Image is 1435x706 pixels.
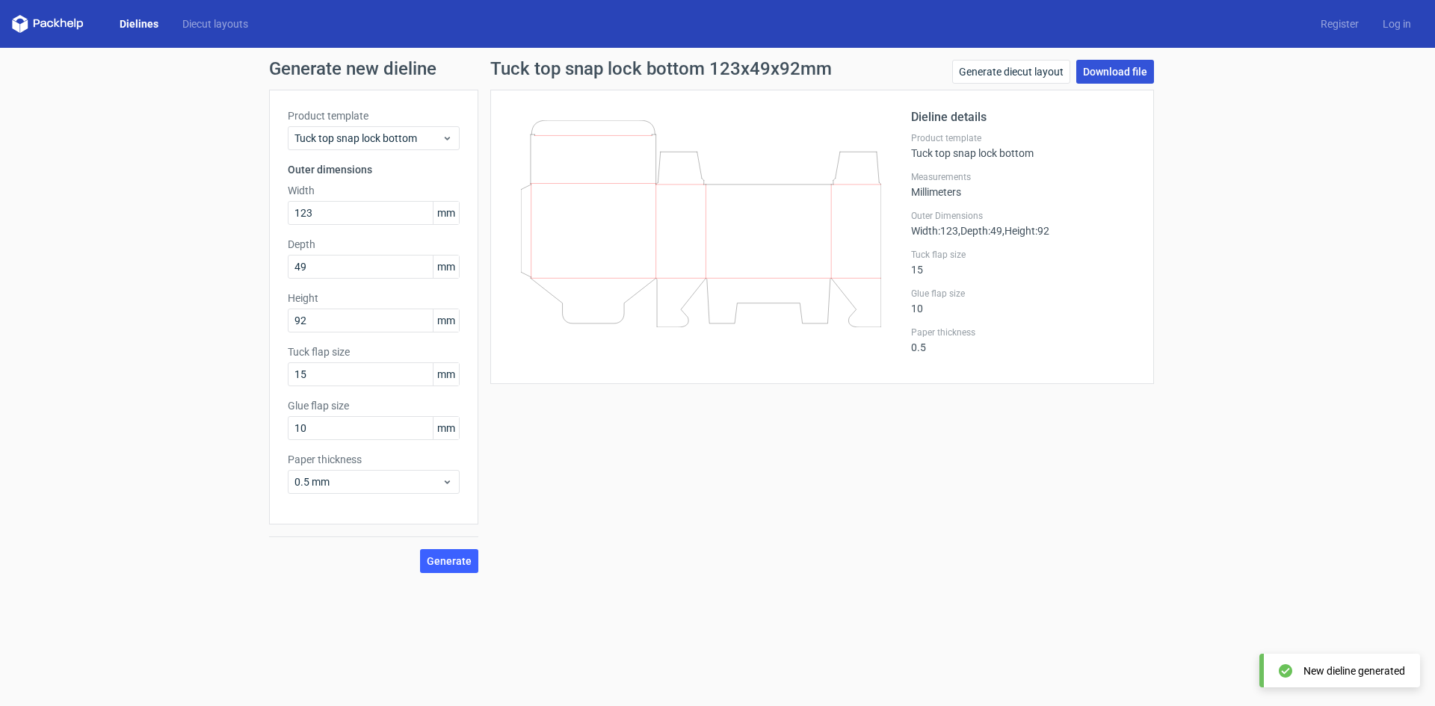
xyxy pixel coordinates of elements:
span: Generate [427,556,472,566]
span: mm [433,256,459,278]
h1: Tuck top snap lock bottom 123x49x92mm [490,60,832,78]
a: Dielines [108,16,170,31]
div: 10 [911,288,1135,315]
label: Measurements [911,171,1135,183]
h2: Dieline details [911,108,1135,126]
span: , Height : 92 [1002,225,1049,237]
div: New dieline generated [1303,663,1405,678]
a: Diecut layouts [170,16,260,31]
label: Tuck flap size [288,344,460,359]
span: mm [433,363,459,385]
label: Paper thickness [288,452,460,467]
span: mm [433,309,459,332]
label: Outer Dimensions [911,210,1135,222]
h1: Generate new dieline [269,60,1166,78]
label: Depth [288,237,460,252]
label: Glue flap size [288,398,460,413]
a: Generate diecut layout [952,60,1070,84]
div: Millimeters [911,171,1135,198]
button: Generate [420,549,478,573]
label: Product template [288,108,460,123]
a: Download file [1076,60,1154,84]
span: mm [433,202,459,224]
a: Register [1309,16,1371,31]
span: 0.5 mm [294,474,442,489]
label: Paper thickness [911,326,1135,338]
label: Width [288,183,460,198]
label: Glue flap size [911,288,1135,300]
span: Width : 123 [911,225,958,237]
label: Tuck flap size [911,249,1135,261]
label: Product template [911,132,1135,144]
div: 15 [911,249,1135,276]
div: 0.5 [911,326,1135,353]
div: Tuck top snap lock bottom [911,132,1135,159]
span: mm [433,417,459,439]
h3: Outer dimensions [288,162,460,177]
label: Height [288,291,460,306]
span: , Depth : 49 [958,225,1002,237]
a: Log in [1371,16,1423,31]
span: Tuck top snap lock bottom [294,131,442,146]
